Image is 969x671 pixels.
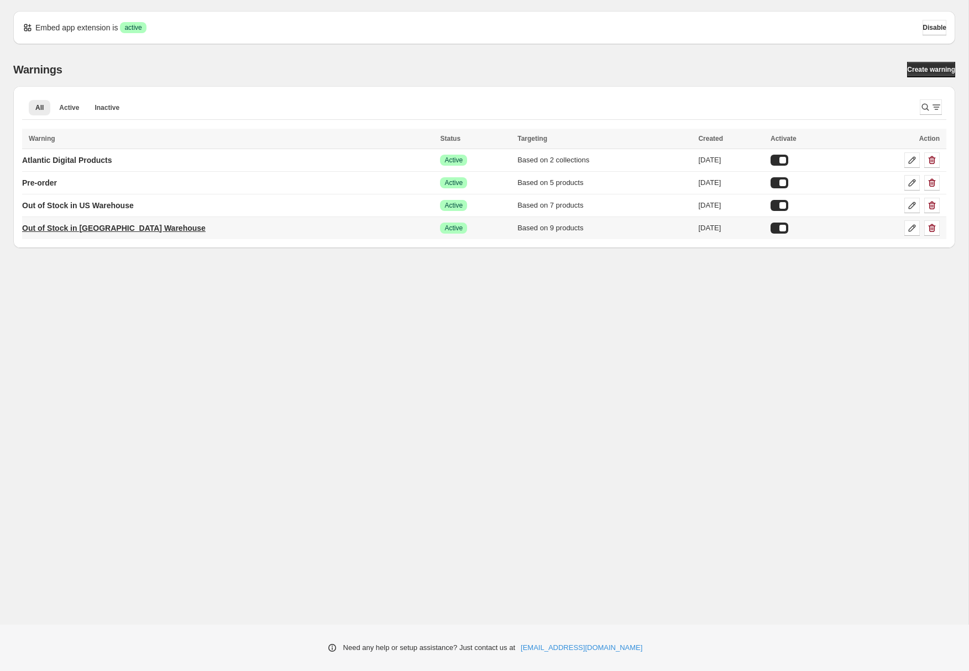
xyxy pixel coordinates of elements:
span: Active [444,156,463,165]
span: Create warning [907,65,955,74]
p: Out of Stock in [GEOGRAPHIC_DATA] Warehouse [22,223,206,234]
a: Atlantic Digital Products [22,151,112,169]
p: Embed app extension is [35,22,118,33]
div: Based on 5 products [517,177,692,188]
span: Action [919,135,940,142]
div: Based on 2 collections [517,155,692,166]
span: Activate [771,135,797,142]
div: [DATE] [698,155,764,166]
div: [DATE] [698,177,764,188]
span: active [124,23,142,32]
p: Out of Stock in US Warehouse [22,200,134,211]
span: Inactive [95,103,119,112]
a: Create warning [907,62,955,77]
p: Atlantic Digital Products [22,155,112,166]
span: Active [444,224,463,233]
span: All [35,103,44,112]
span: Warning [29,135,55,142]
div: Based on 7 products [517,200,692,211]
span: Active [444,178,463,187]
a: Out of Stock in [GEOGRAPHIC_DATA] Warehouse [22,219,206,237]
span: Disable [923,23,946,32]
button: Search and filter results [920,99,942,115]
a: Out of Stock in US Warehouse [22,197,134,214]
span: Created [698,135,723,142]
div: Based on 9 products [517,223,692,234]
span: Targeting [517,135,547,142]
button: Disable [923,20,946,35]
span: Active [59,103,79,112]
p: Pre-order [22,177,57,188]
span: Active [444,201,463,210]
a: [EMAIL_ADDRESS][DOMAIN_NAME] [521,642,642,653]
span: Status [440,135,460,142]
div: [DATE] [698,200,764,211]
div: [DATE] [698,223,764,234]
a: Pre-order [22,174,57,192]
h2: Warnings [13,63,62,76]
